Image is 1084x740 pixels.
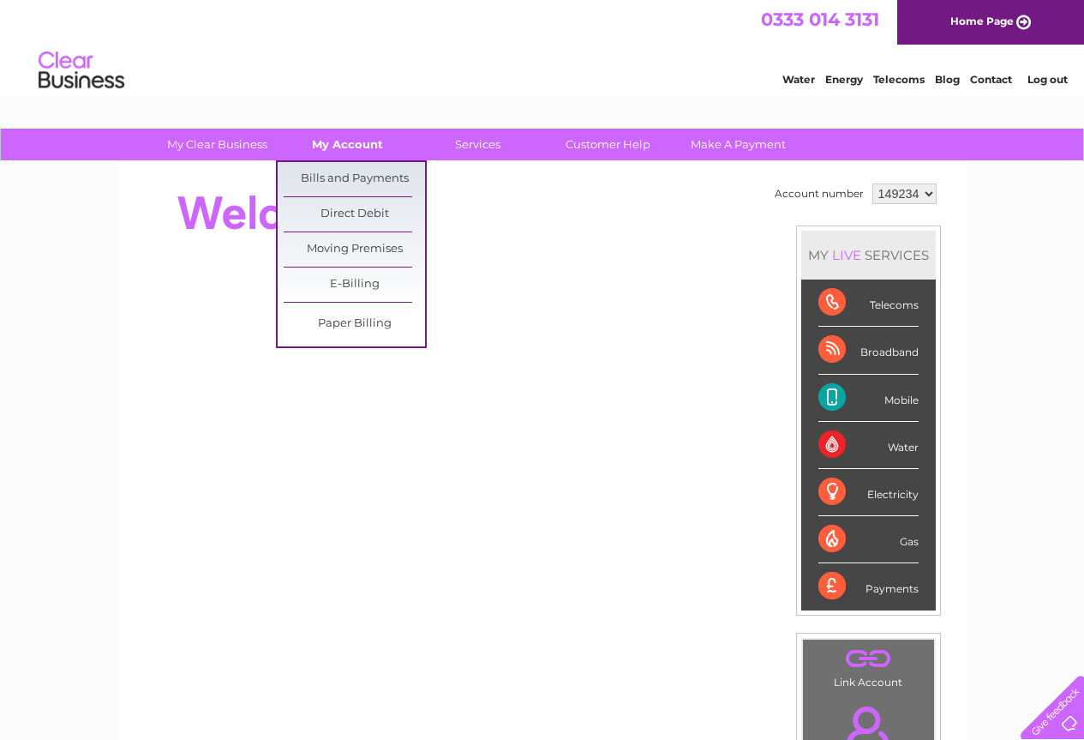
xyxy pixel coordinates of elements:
[873,73,925,86] a: Telecoms
[818,516,919,563] div: Gas
[38,45,125,97] img: logo.png
[668,129,809,160] a: Make A Payment
[970,73,1012,86] a: Contact
[284,307,425,341] a: Paper Billing
[770,179,868,208] td: Account number
[284,162,425,196] a: Bills and Payments
[407,129,548,160] a: Services
[829,247,865,263] div: LIVE
[284,232,425,267] a: Moving Premises
[818,422,919,469] div: Water
[1027,73,1068,86] a: Log out
[801,231,936,280] div: MY SERVICES
[284,268,425,302] a: E-Billing
[818,469,919,516] div: Electricity
[284,197,425,232] a: Direct Debit
[818,327,919,374] div: Broadband
[782,73,815,86] a: Water
[818,563,919,610] div: Payments
[761,9,879,30] a: 0333 014 3131
[537,129,679,160] a: Customer Help
[818,280,919,327] div: Telecoms
[807,644,930,674] a: .
[277,129,418,160] a: My Account
[147,129,288,160] a: My Clear Business
[818,375,919,422] div: Mobile
[138,9,948,83] div: Clear Business is a trading name of Verastar Limited (registered in [GEOGRAPHIC_DATA] No. 3667643...
[935,73,960,86] a: Blog
[825,73,863,86] a: Energy
[802,639,935,693] td: Link Account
